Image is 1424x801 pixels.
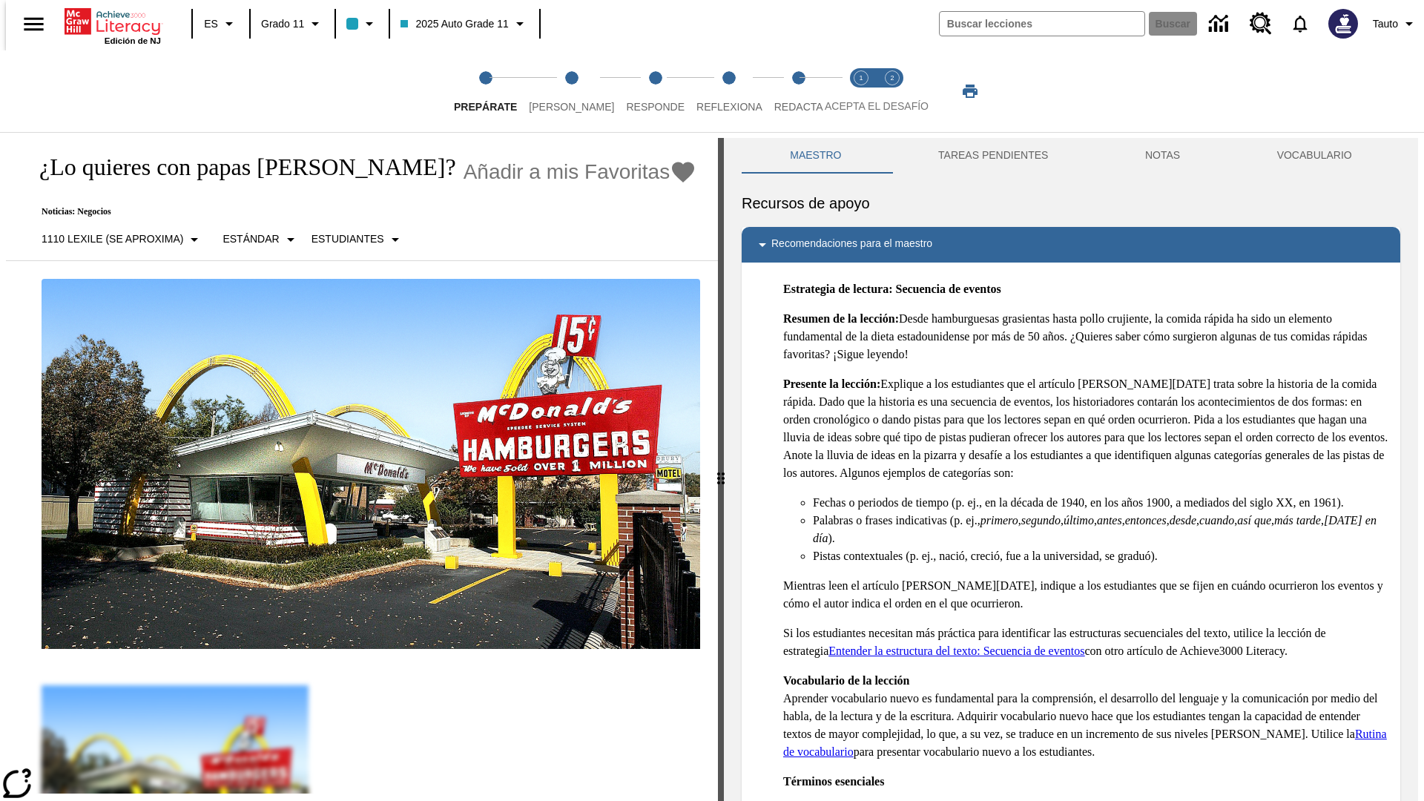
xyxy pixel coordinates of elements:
button: Redacta step 5 of 5 [762,50,835,132]
button: NOTAS [1097,138,1229,174]
p: Mientras leen el artículo [PERSON_NAME][DATE], indique a los estudiantes que se fijen en cuándo o... [783,577,1388,613]
div: activity [724,138,1418,801]
text: 2 [890,74,894,82]
button: Acepta el desafío contesta step 2 of 2 [871,50,914,132]
img: Uno de los primeros locales de McDonald's, con el icónico letrero rojo y los arcos amarillos. [42,279,700,650]
li: Palabras o frases indicativas (p. ej., , , , , , , , , , ). [813,512,1388,547]
span: ACEPTA EL DESAFÍO [825,100,929,112]
strong: Vocabulario de la lección [783,674,910,687]
p: Estándar [222,231,279,247]
strong: Resumen de la lección: [783,312,899,325]
p: Desde hamburguesas grasientas hasta pollo crujiente, la comida rápida ha sido un elemento fundame... [783,310,1388,363]
button: Imprimir [946,78,994,105]
li: Fechas o periodos de tiempo (p. ej., en la década de 1940, en los años 1900, a mediados del siglo... [813,494,1388,512]
div: Instructional Panel Tabs [742,138,1400,174]
strong: Presente la lección: [783,378,880,390]
li: Pistas contextuales (p. ej., nació, creció, fue a la universidad, se graduó). [813,547,1388,565]
button: Escoja un nuevo avatar [1319,4,1367,43]
button: Clase: 2025 Auto Grade 11, Selecciona una clase [395,10,534,37]
button: Lee step 2 of 5 [517,50,626,132]
em: antes [1097,514,1122,527]
p: Noticias: Negocios [24,206,696,217]
text: 1 [859,74,863,82]
p: 1110 Lexile (Se aproxima) [42,231,183,247]
span: Prepárate [454,101,517,113]
p: Estudiantes [311,231,384,247]
button: Responde step 3 of 5 [614,50,696,132]
p: Explique a los estudiantes que el artículo [PERSON_NAME][DATE] trata sobre la historia de la comi... [783,375,1388,482]
em: cuando [1199,514,1234,527]
div: Portada [65,5,161,45]
h1: ¿Lo quieres con papas [PERSON_NAME]? [24,154,456,181]
button: Abrir el menú lateral [12,2,56,46]
span: 2025 Auto Grade 11 [400,16,508,32]
em: más tarde [1274,514,1321,527]
span: Redacta [774,101,823,113]
span: Reflexiona [696,101,762,113]
button: El color de la clase es azul claro. Cambiar el color de la clase. [340,10,384,37]
button: Añadir a mis Favoritas - ¿Lo quieres con papas fritas? [464,159,697,185]
div: reading [6,138,718,794]
div: Pulsa la tecla de intro o la barra espaciadora y luego presiona las flechas de derecha e izquierd... [718,138,724,801]
span: [PERSON_NAME] [529,101,614,113]
em: desde [1170,514,1196,527]
a: Entender la estructura del texto: Secuencia de eventos [828,645,1084,657]
button: Grado: Grado 11, Elige un grado [255,10,330,37]
em: así que [1237,514,1271,527]
img: Avatar [1328,9,1358,39]
p: Si los estudiantes necesitan más práctica para identificar las estructuras secuenciales del texto... [783,624,1388,660]
span: Edición de NJ [105,36,161,45]
input: Buscar campo [940,12,1144,36]
em: primero [980,514,1018,527]
em: entonces [1125,514,1167,527]
button: VOCABULARIO [1228,138,1400,174]
span: Añadir a mis Favoritas [464,160,670,184]
span: Tauto [1373,16,1398,32]
button: Seleccionar estudiante [306,226,410,253]
span: Responde [626,101,685,113]
a: Centro de información [1200,4,1241,44]
button: Perfil/Configuración [1367,10,1424,37]
span: Grado 11 [261,16,304,32]
strong: Estrategia de lectura: Secuencia de eventos [783,283,1001,295]
a: Centro de recursos, Se abrirá en una pestaña nueva. [1241,4,1281,44]
button: Reflexiona step 4 of 5 [685,50,774,132]
button: Lenguaje: ES, Selecciona un idioma [197,10,245,37]
em: último [1064,514,1094,527]
button: Prepárate step 1 of 5 [442,50,529,132]
p: Recomendaciones para el maestro [771,236,932,254]
em: segundo [1021,514,1061,527]
button: Seleccione Lexile, 1110 Lexile (Se aproxima) [36,226,209,253]
p: Aprender vocabulario nuevo es fundamental para la comprensión, el desarrollo del lenguaje y la co... [783,672,1388,761]
button: Maestro [742,138,890,174]
div: Recomendaciones para el maestro [742,227,1400,263]
button: TAREAS PENDIENTES [890,138,1097,174]
strong: Términos esenciales [783,775,884,788]
a: Notificaciones [1281,4,1319,43]
button: Acepta el desafío lee step 1 of 2 [840,50,883,132]
span: ES [204,16,218,32]
h6: Recursos de apoyo [742,191,1400,215]
button: Tipo de apoyo, Estándar [217,226,305,253]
